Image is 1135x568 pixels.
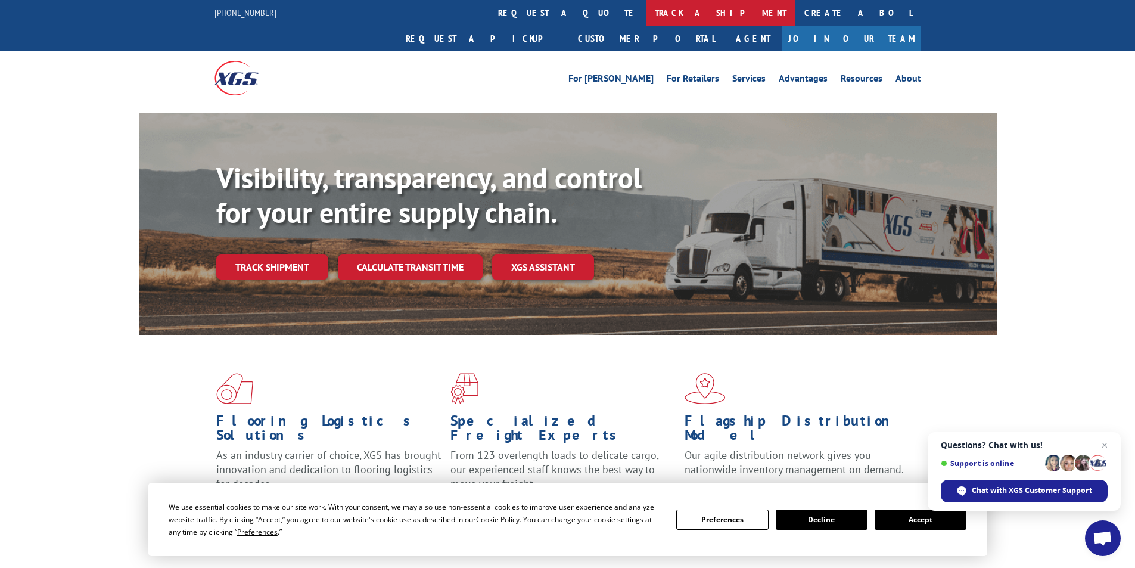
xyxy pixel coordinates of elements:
[676,510,768,530] button: Preferences
[216,159,642,231] b: Visibility, transparency, and control for your entire supply chain.
[216,254,328,280] a: Track shipment
[667,74,719,87] a: For Retailers
[148,483,987,556] div: Cookie Consent Prompt
[216,414,441,448] h1: Flooring Logistics Solutions
[216,448,441,491] span: As an industry carrier of choice, XGS has brought innovation and dedication to flooring logistics...
[338,254,483,280] a: Calculate transit time
[782,26,921,51] a: Join Our Team
[685,448,904,476] span: Our agile distribution network gives you nationwide inventory management on demand.
[895,74,921,87] a: About
[216,373,253,404] img: xgs-icon-total-supply-chain-intelligence-red
[841,74,882,87] a: Resources
[214,7,276,18] a: [PHONE_NUMBER]
[568,74,654,87] a: For [PERSON_NAME]
[685,373,726,404] img: xgs-icon-flagship-distribution-model-red
[569,26,724,51] a: Customer Portal
[941,480,1108,502] div: Chat with XGS Customer Support
[492,254,594,280] a: XGS ASSISTANT
[776,510,867,530] button: Decline
[450,448,676,501] p: From 123 overlength loads to delicate cargo, our experienced staff knows the best way to move you...
[397,26,569,51] a: Request a pickup
[685,414,910,448] h1: Flagship Distribution Model
[450,414,676,448] h1: Specialized Freight Experts
[941,459,1041,468] span: Support is online
[779,74,828,87] a: Advantages
[476,514,520,524] span: Cookie Policy
[237,527,278,537] span: Preferences
[941,440,1108,450] span: Questions? Chat with us!
[169,501,662,538] div: We use essential cookies to make our site work. With your consent, we may also use non-essential ...
[732,74,766,87] a: Services
[450,373,478,404] img: xgs-icon-focused-on-flooring-red
[972,485,1092,496] span: Chat with XGS Customer Support
[1085,520,1121,556] div: Open chat
[1097,438,1112,452] span: Close chat
[724,26,782,51] a: Agent
[875,510,966,530] button: Accept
